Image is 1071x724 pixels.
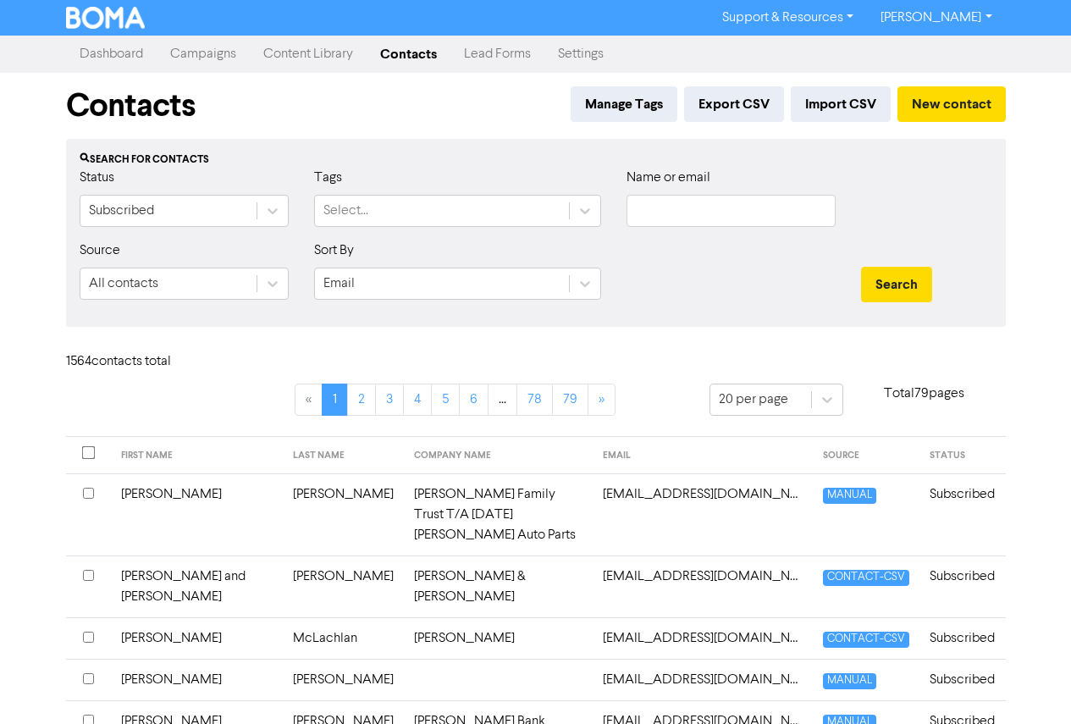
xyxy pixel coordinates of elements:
[66,7,146,29] img: BOMA Logo
[588,384,616,416] a: »
[404,473,593,555] td: [PERSON_NAME] Family Trust T/A [DATE][PERSON_NAME] Auto Parts
[404,555,593,617] td: [PERSON_NAME] & [PERSON_NAME]
[111,555,283,617] td: [PERSON_NAME] and [PERSON_NAME]
[283,473,404,555] td: [PERSON_NAME]
[66,86,196,125] h1: Contacts
[431,384,460,416] a: Page 5
[593,473,813,555] td: 1997pfdc@gmail.com
[80,152,992,168] div: Search for contacts
[897,86,1006,122] button: New contact
[823,632,909,648] span: CONTACT-CSV
[283,437,404,474] th: LAST NAME
[919,437,1005,474] th: STATUS
[404,617,593,659] td: [PERSON_NAME]
[283,617,404,659] td: McLachlan
[919,659,1005,700] td: Subscribed
[80,168,114,188] label: Status
[157,37,250,71] a: Campaigns
[544,37,617,71] a: Settings
[89,201,154,221] div: Subscribed
[593,659,813,700] td: 6ft6consulting@gmail.com
[813,437,919,474] th: SOURCE
[403,384,432,416] a: Page 4
[314,168,342,188] label: Tags
[571,86,677,122] button: Manage Tags
[314,240,354,261] label: Sort By
[323,274,355,294] div: Email
[593,555,813,617] td: 1johnandrews1@gmail.com
[89,274,158,294] div: All contacts
[919,473,1005,555] td: Subscribed
[250,37,367,71] a: Content Library
[709,4,867,31] a: Support & Resources
[986,643,1071,724] iframe: Chat Widget
[459,384,489,416] a: Page 6
[593,617,813,659] td: 672.mac@gmail.com
[283,659,404,700] td: [PERSON_NAME]
[719,390,788,410] div: 20 per page
[111,617,283,659] td: [PERSON_NAME]
[823,570,909,586] span: CONTACT-CSV
[66,37,157,71] a: Dashboard
[791,86,891,122] button: Import CSV
[367,37,450,71] a: Contacts
[111,659,283,700] td: [PERSON_NAME]
[347,384,376,416] a: Page 2
[111,473,283,555] td: [PERSON_NAME]
[66,354,202,370] h6: 1564 contact s total
[627,168,710,188] label: Name or email
[823,488,876,504] span: MANUAL
[919,555,1005,617] td: Subscribed
[684,86,784,122] button: Export CSV
[375,384,404,416] a: Page 3
[843,384,1006,404] p: Total 79 pages
[516,384,553,416] a: Page 78
[322,384,348,416] a: Page 1 is your current page
[111,437,283,474] th: FIRST NAME
[861,267,932,302] button: Search
[823,673,876,689] span: MANUAL
[867,4,1005,31] a: [PERSON_NAME]
[552,384,588,416] a: Page 79
[80,240,120,261] label: Source
[450,37,544,71] a: Lead Forms
[323,201,368,221] div: Select...
[919,617,1005,659] td: Subscribed
[283,555,404,617] td: [PERSON_NAME]
[593,437,813,474] th: EMAIL
[404,437,593,474] th: COMPANY NAME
